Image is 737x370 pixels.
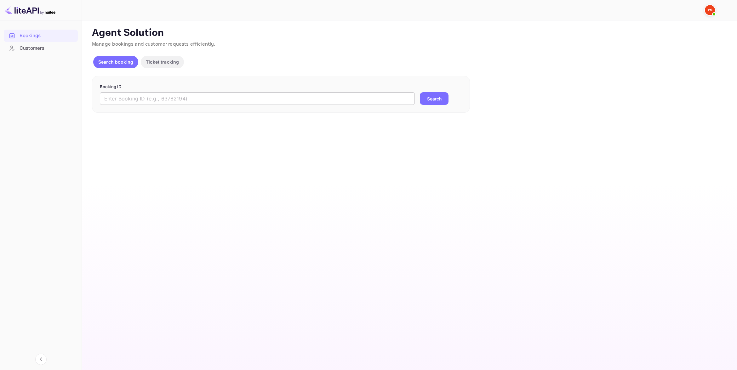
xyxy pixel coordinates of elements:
button: Search [420,92,448,105]
p: Agent Solution [92,27,726,39]
a: Customers [4,42,78,54]
input: Enter Booking ID (e.g., 63782194) [100,92,415,105]
div: Bookings [4,30,78,42]
p: Booking ID [100,84,462,90]
p: Ticket tracking [146,59,179,65]
img: Yandex Support [705,5,715,15]
a: Bookings [4,30,78,41]
div: Customers [4,42,78,54]
img: LiteAPI logo [5,5,55,15]
p: Search booking [98,59,133,65]
div: Customers [20,45,75,52]
span: Manage bookings and customer requests efficiently. [92,41,215,48]
button: Collapse navigation [35,354,47,365]
div: Bookings [20,32,75,39]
